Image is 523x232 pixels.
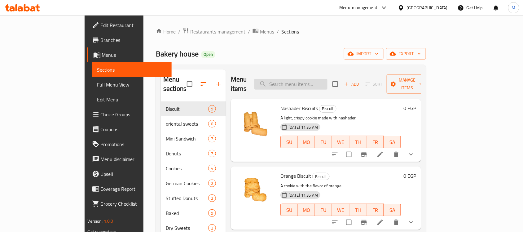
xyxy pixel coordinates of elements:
[248,28,250,35] li: /
[196,77,211,91] span: Sort sections
[97,96,167,103] span: Edit Menu
[313,173,329,180] span: Biscuit
[389,215,404,230] button: delete
[318,206,330,215] span: TU
[208,105,216,113] div: items
[208,180,216,187] div: items
[231,75,247,93] h2: Menu items
[161,176,226,191] div: German Cookies2
[88,217,103,225] span: Version:
[87,47,172,62] a: Menus
[201,51,215,58] div: Open
[101,155,167,163] span: Menu disclaimer
[97,81,167,88] span: Full Menu View
[253,28,274,36] a: Menus
[87,181,172,196] a: Coverage Report
[166,105,208,113] span: Biscuit
[166,120,208,127] span: oriental sweets
[386,206,398,215] span: SA
[315,204,332,216] button: TU
[209,210,216,216] span: 9
[209,181,216,186] span: 2
[319,105,336,112] span: Biscuit
[332,204,349,216] button: WE
[101,126,167,133] span: Coupons
[319,105,336,113] div: Biscuit
[156,47,199,61] span: Bakery house
[342,148,355,161] span: Select to update
[376,219,384,226] a: Edit menu item
[166,135,208,142] span: Mini Sandwich
[178,28,180,35] li: /
[340,4,378,11] div: Menu-management
[208,209,216,217] div: items
[208,150,216,157] div: items
[87,122,172,137] a: Coupons
[101,36,167,44] span: Branches
[208,224,216,232] div: items
[101,111,167,118] span: Choice Groups
[97,66,167,74] span: Sections
[163,75,187,93] h2: Menu sections
[286,124,320,130] span: [DATE] 11:35 AM
[209,151,216,157] span: 7
[208,165,216,172] div: items
[369,206,381,215] span: FR
[512,4,516,11] span: M
[280,204,298,216] button: SU
[389,147,404,162] button: delete
[166,224,208,232] span: Dry Sweets
[156,28,426,36] nav: breadcrumb
[166,150,208,157] span: Donuts
[352,138,364,147] span: TH
[349,50,379,58] span: import
[367,204,384,216] button: FR
[209,166,216,172] span: 4
[190,28,245,35] span: Restaurants management
[92,62,172,77] a: Sections
[327,215,342,230] button: sort-choices
[283,138,295,147] span: SU
[357,215,371,230] button: Branch-specific-item
[104,217,113,225] span: 1.0.0
[254,79,327,90] input: search
[329,78,342,91] span: Select section
[391,50,421,58] span: export
[386,48,426,60] button: export
[367,136,384,148] button: FR
[87,33,172,47] a: Branches
[166,180,208,187] div: German Cookies
[201,52,215,57] span: Open
[209,121,216,127] span: 0
[362,79,387,89] span: Select section first
[315,136,332,148] button: TU
[166,194,208,202] span: Stuffed Donuts
[298,204,315,216] button: MO
[92,77,172,92] a: Full Menu View
[335,138,347,147] span: WE
[283,206,295,215] span: SU
[161,131,226,146] div: Mini Sandwich7
[101,141,167,148] span: Promotions
[161,191,226,206] div: Stuffed Donuts2
[161,101,226,116] div: Biscuit9
[87,137,172,152] a: Promotions
[386,138,398,147] span: SA
[392,76,423,92] span: Manage items
[404,215,419,230] button: show more
[403,104,416,113] h6: 0 EGP
[280,104,318,113] span: Nashader Biscuits
[166,165,208,172] span: Cookies
[277,28,279,35] li: /
[87,18,172,33] a: Edit Restaurant
[384,204,401,216] button: SA
[209,136,216,142] span: 7
[384,136,401,148] button: SA
[349,136,367,148] button: TH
